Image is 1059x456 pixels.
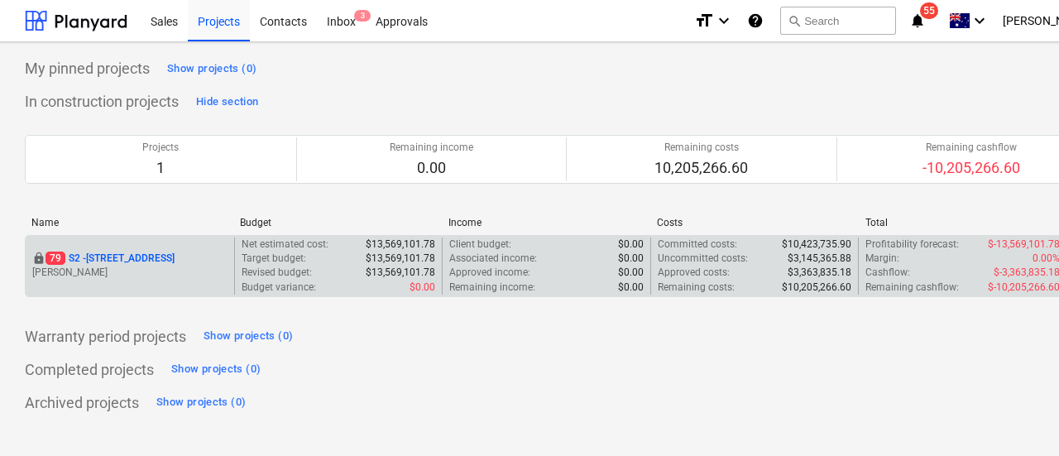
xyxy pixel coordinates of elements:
p: Remaining cashflow [922,141,1020,155]
button: Show projects (0) [163,55,261,82]
p: Net estimated cost : [242,238,328,252]
p: $0.00 [618,238,644,252]
p: Approved costs : [658,266,730,280]
p: $13,569,101.78 [366,266,435,280]
p: Margin : [865,252,899,266]
p: S2 - [STREET_ADDRESS] [46,252,175,266]
p: $0.00 [618,281,644,295]
p: Profitability forecast : [865,238,959,252]
p: -10,205,266.60 [922,158,1020,178]
p: $3,363,835.18 [788,266,851,280]
p: [PERSON_NAME] [32,266,228,280]
button: Show projects (0) [199,324,297,350]
p: Associated income : [449,252,537,266]
i: notifications [909,11,926,31]
i: keyboard_arrow_down [970,11,990,31]
div: Income [448,217,644,228]
p: Client budget : [449,238,511,252]
i: keyboard_arrow_down [714,11,734,31]
p: Warranty period projects [25,327,186,347]
p: In construction projects [25,92,179,112]
p: Remaining income : [449,281,535,295]
span: 79 [46,252,65,265]
p: $3,145,365.88 [788,252,851,266]
span: 3 [354,10,371,22]
button: Show projects (0) [152,390,250,416]
div: Hide section [196,93,258,112]
p: $10,423,735.90 [782,238,851,252]
div: Show projects (0) [204,327,293,346]
div: Name [31,217,227,228]
p: $13,569,101.78 [366,252,435,266]
p: $0.00 [410,281,435,295]
p: Budget variance : [242,281,316,295]
span: 55 [920,2,938,19]
div: Show projects (0) [167,60,256,79]
i: Knowledge base [747,11,764,31]
p: $13,569,101.78 [366,238,435,252]
span: locked [32,252,46,265]
p: 10,205,266.60 [654,158,748,178]
button: Show projects (0) [167,357,265,383]
p: Remaining costs [654,141,748,155]
p: Archived projects [25,393,139,413]
iframe: Chat Widget [976,377,1059,456]
div: Show projects (0) [171,360,261,379]
p: $0.00 [618,266,644,280]
div: Show projects (0) [156,393,246,412]
div: This project is confidential [32,252,46,266]
p: Cashflow : [865,266,910,280]
button: Hide section [192,89,262,115]
p: My pinned projects [25,59,150,79]
div: Costs [657,217,852,228]
button: Search [780,7,896,35]
p: Approved income : [449,266,530,280]
p: 1 [142,158,179,178]
p: Completed projects [25,360,154,380]
p: Committed costs : [658,238,737,252]
p: Remaining cashflow : [865,281,959,295]
p: Target budget : [242,252,306,266]
i: format_size [694,11,714,31]
p: Uncommitted costs : [658,252,748,266]
p: Remaining income [390,141,473,155]
p: $10,205,266.60 [782,281,851,295]
p: Projects [142,141,179,155]
p: Remaining costs : [658,281,735,295]
span: search [788,14,801,27]
p: $0.00 [618,252,644,266]
p: Revised budget : [242,266,312,280]
div: Budget [240,217,435,228]
div: 79S2 -[STREET_ADDRESS][PERSON_NAME] [32,252,228,280]
p: 0.00 [390,158,473,178]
